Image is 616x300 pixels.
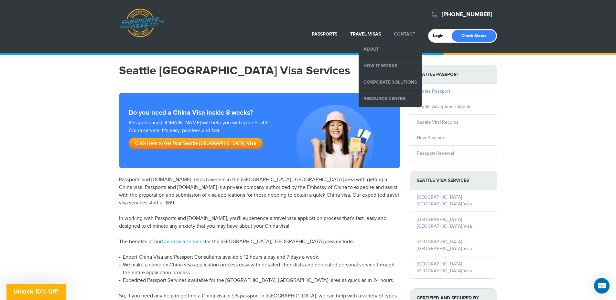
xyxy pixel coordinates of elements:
[410,65,497,84] strong: Seattle Passport
[119,238,400,246] p: The benefits of our for the [GEOGRAPHIC_DATA], [GEOGRAPHIC_DATA] area include:
[417,239,472,251] a: [GEOGRAPHIC_DATA] [GEOGRAPHIC_DATA] Visa
[119,261,400,277] li: We make a complex China visa application process easy with detailed checklists and dedicated pers...
[359,41,422,57] a: About
[312,31,337,37] a: Passports
[417,217,472,229] a: [GEOGRAPHIC_DATA] [GEOGRAPHIC_DATA] Visa
[129,109,391,117] strong: Do you need a China Visa inside 8 weeks?
[359,58,422,74] a: How it Works
[417,119,459,125] a: Seattle Vital Records
[129,138,263,149] a: Click Here to Get Your Seattle [GEOGRAPHIC_DATA] Visa
[14,288,59,295] span: Unlock 10% Off!
[119,253,400,261] li: Expert China Visa and Passport Consultants available 12 hours a day and 7 days a week.
[417,194,472,207] a: [GEOGRAPHIC_DATA] [GEOGRAPHIC_DATA] Visa
[119,215,400,230] p: In working with Passports and [DOMAIN_NAME], you'll experience a travel visa application process ...
[417,88,450,94] a: Seattle Passport
[410,171,497,190] strong: Seattle Visa Services
[6,284,66,300] div: Unlock 10% Off!
[394,31,415,37] a: Contact
[594,278,610,294] div: Open Intercom Messenger
[119,176,400,207] p: Passports and [DOMAIN_NAME] helps travelers in the [GEOGRAPHIC_DATA], [GEOGRAPHIC_DATA] area with...
[417,104,471,109] a: Seattle Acceptance Agents
[442,11,492,18] a: [PHONE_NUMBER]
[417,261,472,274] a: [GEOGRAPHIC_DATA] [GEOGRAPHIC_DATA] Visa
[350,31,381,37] a: Travel Visas
[119,65,400,77] h1: Seattle [GEOGRAPHIC_DATA] Visa Services
[126,119,282,152] div: Passports and [DOMAIN_NAME] will help you with your Seattle China service. It's easy, painless an...
[359,91,422,107] a: Resource Center
[162,239,205,245] a: China visa services
[119,277,400,284] li: Expedited Passport Services available for the [GEOGRAPHIC_DATA], [GEOGRAPHIC_DATA] area as quick ...
[119,8,165,37] a: Passports & [DOMAIN_NAME]
[417,150,454,156] a: Passport Renewal
[433,33,448,38] a: Login
[452,30,496,42] a: Check Status
[417,135,446,140] a: New Passport
[359,74,422,90] a: Corporate Solutions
